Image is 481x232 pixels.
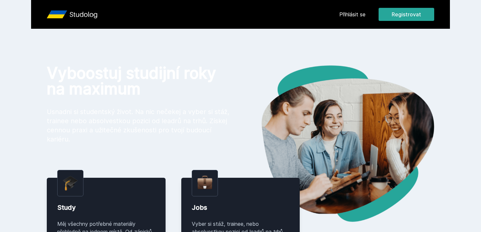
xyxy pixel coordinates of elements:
[240,65,434,222] img: hero.png
[57,203,155,212] div: Study
[192,203,290,212] div: Jobs
[63,175,78,191] img: graduation-cap.png
[47,107,230,144] p: Usnadni si studentský život. Na nic nečekej a vyber si stáž, trainee nebo absolvestkou pozici od ...
[197,174,212,191] img: briefcase.png
[339,10,365,18] a: Přihlásit se
[47,65,230,97] h1: Vyboostuj studijní roky na maximum
[379,8,434,21] button: Registrovat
